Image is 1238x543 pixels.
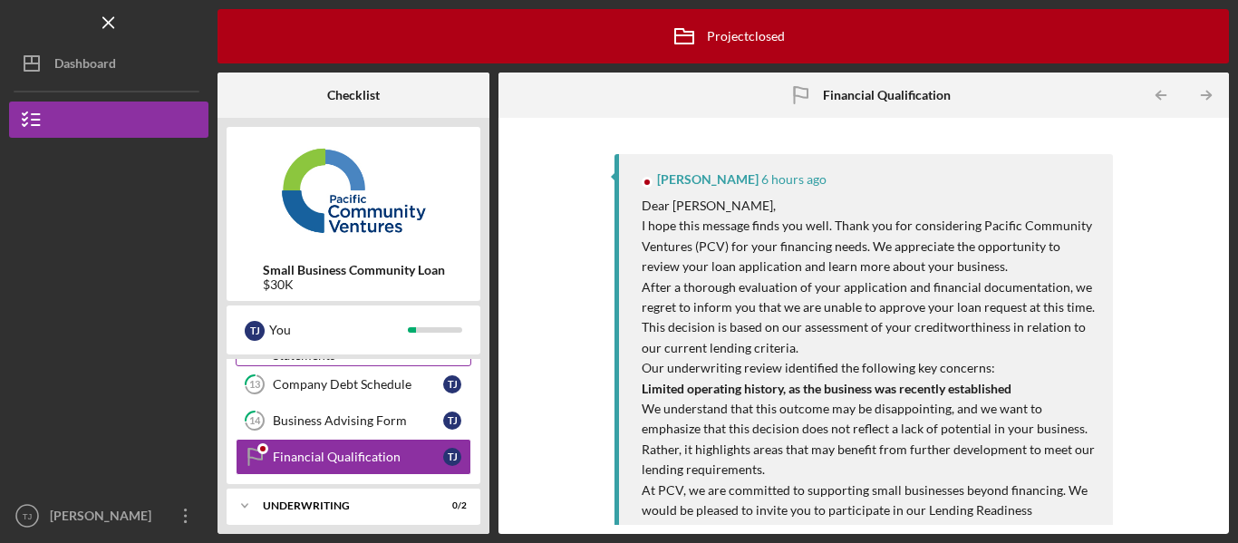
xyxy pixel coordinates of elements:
div: Dashboard [54,45,116,86]
div: T J [443,375,461,393]
a: 13Company Debt ScheduleTJ [236,366,471,402]
div: Project closed [662,14,785,59]
button: Dashboard [9,45,208,82]
div: Underwriting [263,500,421,511]
a: Financial QualificationTJ [236,439,471,475]
div: $30K [263,277,445,292]
div: Financial Qualification [273,450,443,464]
div: T J [443,412,461,430]
div: T J [245,321,265,341]
b: Financial Qualification [823,88,951,102]
p: I hope this message finds you well. Thank you for considering Pacific Community Ventures (PCV) fo... [642,216,1095,276]
button: TJ[PERSON_NAME] [9,498,208,534]
p: Our underwriting review identified the following key concerns: [642,358,1095,378]
a: 14Business Advising FormTJ [236,402,471,439]
img: Product logo [227,136,480,245]
strong: Limited operating history, as the business was recently established [642,381,1011,396]
div: [PERSON_NAME] [657,172,759,187]
p: After a thorough evaluation of your application and financial documentation, we regret to inform ... [642,277,1095,359]
div: Business Advising Form [273,413,443,428]
tspan: 13 [249,379,260,391]
text: TJ [23,511,33,521]
p: We understand that this outcome may be disappointing, and we want to emphasize that this decision... [642,399,1095,480]
time: 2025-08-21 23:40 [761,172,827,187]
div: T J [443,448,461,466]
b: Small Business Community Loan [263,263,445,277]
div: You [269,315,408,345]
p: Dear [PERSON_NAME], [642,196,1095,216]
div: [PERSON_NAME] [45,498,163,538]
tspan: 14 [249,415,261,427]
b: Checklist [327,88,380,102]
div: 0 / 2 [434,500,467,511]
div: Company Debt Schedule [273,377,443,392]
